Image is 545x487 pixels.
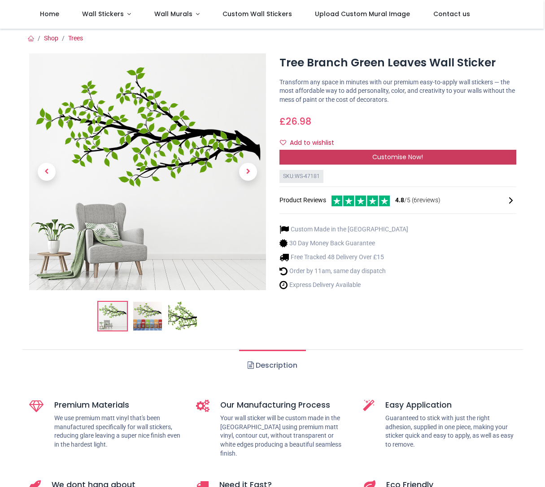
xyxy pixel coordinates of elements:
div: SKU: WS-47181 [279,170,323,183]
div: Product Reviews [279,194,516,206]
span: Upload Custom Mural Image [315,9,410,18]
h5: Our Manufacturing Process [220,400,349,411]
p: Guaranteed to stick with just the right adhesion, supplied in one piece, making your sticker quic... [385,414,516,449]
span: Wall Murals [154,9,192,18]
li: 30 Day Money Back Guarantee [279,239,408,248]
p: We use premium matt vinyl that's been manufactured specifically for wall stickers, reducing glare... [54,414,183,449]
button: Add to wishlistAdd to wishlist [279,135,342,151]
li: Custom Made in the [GEOGRAPHIC_DATA] [279,225,408,234]
i: Add to wishlist [280,139,286,146]
span: Contact us [433,9,470,18]
span: 26.98 [286,115,311,128]
span: Previous [38,163,56,181]
img: Tree Branch Green Leaves Wall Sticker [29,53,266,290]
p: Your wall sticker will be custom made in the [GEOGRAPHIC_DATA] using premium matt vinyl, contour ... [220,414,349,458]
span: Customise Now! [372,152,423,161]
a: Next [230,89,266,255]
li: Express Delivery Available [279,280,408,290]
a: Description [239,350,306,381]
p: Transform any space in minutes with our premium easy-to-apply wall stickers — the most affordable... [279,78,516,104]
h5: Easy Application [385,400,516,411]
li: Free Tracked 48 Delivery Over £15 [279,252,408,262]
img: WS-47181-02 [133,302,162,330]
span: Next [239,163,257,181]
span: Home [40,9,59,18]
a: Trees [68,35,83,42]
h5: Premium Materials [54,400,183,411]
img: WS-47181-03 [168,302,197,330]
span: £ [279,115,311,128]
span: Custom Wall Stickers [222,9,292,18]
span: /5 ( 6 reviews) [395,196,440,205]
a: Previous [29,89,65,255]
span: Wall Stickers [82,9,124,18]
li: Order by 11am, same day dispatch [279,266,408,276]
h1: Tree Branch Green Leaves Wall Sticker [279,55,516,70]
a: Shop [44,35,58,42]
img: Tree Branch Green Leaves Wall Sticker [98,302,127,330]
span: 4.8 [395,196,404,204]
